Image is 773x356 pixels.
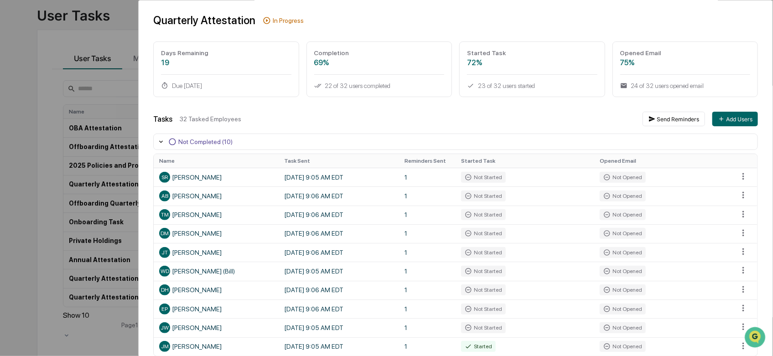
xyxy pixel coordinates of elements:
button: Send [158,279,169,290]
td: [DATE] 9:06 AM EDT [279,243,399,262]
td: 1 [399,262,456,280]
div: Not Opened [600,172,646,183]
td: [DATE] 9:06 AM EDT [279,206,399,224]
span: JM [161,343,169,350]
span: [DATE] [147,239,166,246]
iframe: Open customer support [744,326,768,351]
strong: Submitting On Behalf Of [34,26,120,34]
div: [PERSON_NAME] [159,191,273,201]
div: Not Started [461,304,506,315]
div: Not Opened [600,191,646,201]
img: Jack Rasmussen [9,100,24,115]
span: DM [161,230,169,237]
th: Name [154,154,279,168]
th: Started Task [456,154,594,168]
strong: Description [34,81,74,88]
strong: Affiliation Start Date [34,59,107,67]
th: Task Sent [279,154,399,168]
td: [DATE] 9:06 AM EDT [279,224,399,243]
span: [DATE] [82,121,100,128]
div: Not Started [461,172,506,183]
div: [PERSON_NAME] (Bill) [159,266,273,277]
div: Opened Email [620,49,750,57]
span: JW [161,325,169,331]
div: Not Opened [600,341,646,352]
span: AB [161,193,168,199]
div: [PERSON_NAME] [159,341,273,352]
div: 22 of 32 users completed [314,82,444,89]
td: 1 [399,318,456,337]
div: [PERSON_NAME] [159,209,273,220]
div: Not Started [461,191,506,201]
td: 1 [399,186,456,205]
div: Not Completed (10) [178,138,233,145]
span: JT [161,249,168,256]
th: Reminders Sent [399,154,456,168]
div: Days Remaining [161,49,291,57]
div: 72% [467,58,597,67]
div: Not Started [461,266,506,277]
div: 24 of 32 users opened email [620,82,750,89]
div: In Progress [273,17,304,24]
div: 75% [620,58,750,67]
img: 1746055101610-c473b297-6a78-478c-a979-82029cc54cd1 [18,109,26,117]
td: 1 [399,206,456,224]
div: [PERSON_NAME] [159,284,273,295]
button: Send Reminders [643,112,705,126]
span: [PERSON_NAME] [29,121,75,128]
div: [PERSON_NAME] [159,304,273,315]
strong: Affiliation End Date [34,70,102,77]
div: 32 Tasked Employees [180,115,635,123]
img: Go home [24,7,35,18]
td: 1 [399,281,456,299]
div: Not Opened [600,284,646,295]
td: [DATE] 9:05 AM EDT [279,337,399,356]
span: DH [161,287,169,293]
div: Not Opened [600,247,646,258]
div: Due [DATE] [161,82,291,89]
div: Not Opened [600,209,646,220]
td: 1 [399,168,456,186]
td: [DATE] 9:06 AM EDT [279,186,399,205]
div: Tasks [153,115,172,124]
td: [DATE] 9:06 AM EDT [279,299,399,318]
div: [PERSON_NAME] [159,322,273,333]
span: WD [161,268,169,274]
button: back [9,7,20,18]
div: 2025 Greenboard [PERSON_NAME] and Affiliations.xlsx [135,219,160,234]
div: Not Started [461,322,506,333]
span: TM [161,212,169,218]
div: Not Opened [600,322,646,333]
div: Not Opened [600,266,646,277]
span: SR [161,174,168,181]
div: Thanks, [PERSON_NAME]! [81,145,161,156]
div: Not Opened [600,304,646,315]
td: [DATE] 9:05 AM EDT [279,262,399,280]
div: how does this look? [100,169,161,180]
div: 1 file attached [128,188,166,195]
td: 1 [399,299,456,318]
strong: Affiliate Name [34,48,84,56]
strong: Compliance Owner [34,92,99,99]
div: 23 of 32 users started [467,82,597,89]
td: 1 [399,243,456,262]
td: [DATE] 9:05 AM EDT [279,168,399,186]
div: Started Task [467,49,597,57]
div: Not Opened [600,228,646,239]
strong: Affiliation Holder Name [34,37,116,45]
td: 1 [399,337,456,356]
div: Not Started [461,284,506,295]
td: [DATE] 9:05 AM EDT [279,318,399,337]
strong: Supporting Documents [34,103,115,110]
td: [DATE] 9:06 AM EDT [279,281,399,299]
div: [PERSON_NAME] [159,172,273,183]
div: Not Started [461,247,506,258]
div: Started [461,341,496,352]
div: Completion [314,49,444,57]
div: 19 [161,58,291,67]
button: Add Users [712,112,758,126]
td: 1 [399,224,456,243]
div: [PERSON_NAME] [159,228,273,239]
